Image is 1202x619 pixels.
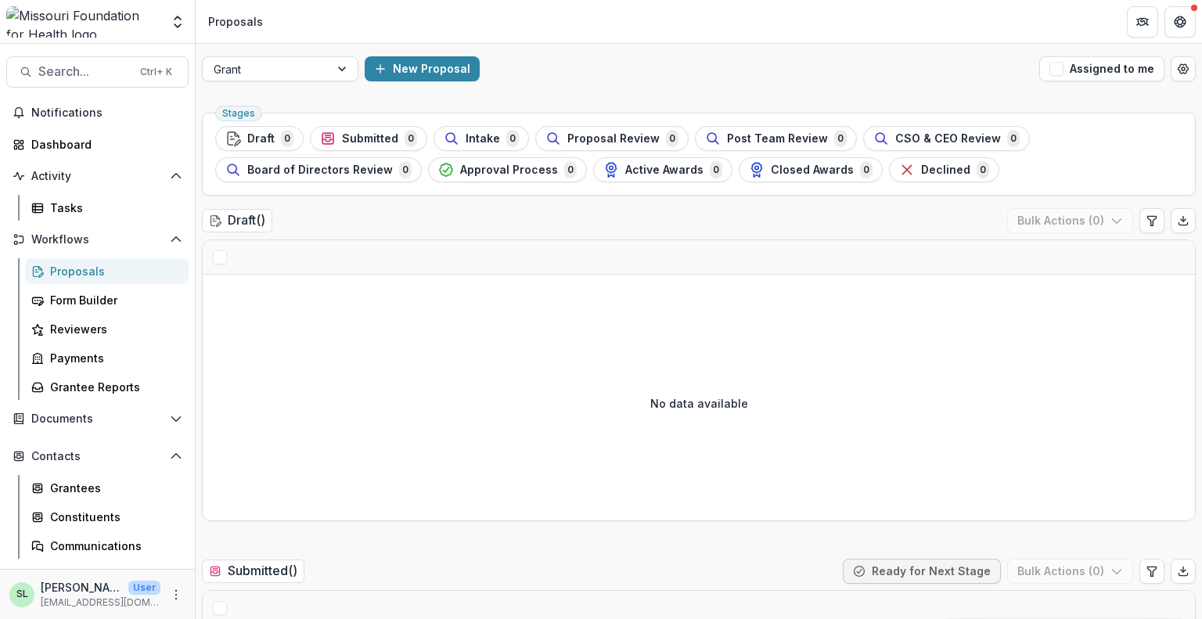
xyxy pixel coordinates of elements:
[25,374,189,400] a: Grantee Reports
[6,406,189,431] button: Open Documents
[50,480,176,496] div: Grantees
[50,321,176,337] div: Reviewers
[860,161,873,178] span: 0
[137,63,175,81] div: Ctrl + K
[31,233,164,247] span: Workflows
[1007,130,1020,147] span: 0
[16,589,28,599] div: Sada Lindsey
[564,161,577,178] span: 0
[466,132,500,146] span: Intake
[50,538,176,554] div: Communications
[167,585,185,604] button: More
[895,132,1001,146] span: CSO & CEO Review
[625,164,704,177] span: Active Awards
[38,64,131,79] span: Search...
[41,579,122,596] p: [PERSON_NAME]
[25,316,189,342] a: Reviewers
[1139,208,1164,233] button: Edit table settings
[215,126,304,151] button: Draft0
[863,126,1030,151] button: CSO & CEO Review0
[1171,208,1196,233] button: Export table data
[6,164,189,189] button: Open Activity
[50,379,176,395] div: Grantee Reports
[365,56,480,81] button: New Proposal
[6,100,189,125] button: Notifications
[1007,208,1133,233] button: Bulk Actions (0)
[6,227,189,252] button: Open Workflows
[695,126,857,151] button: Post Team Review0
[1127,6,1158,38] button: Partners
[247,164,393,177] span: Board of Directors Review
[6,444,189,469] button: Open Contacts
[167,6,189,38] button: Open entity switcher
[843,559,1001,584] button: Ready for Next Stage
[310,126,427,151] button: Submitted0
[31,450,164,463] span: Contacts
[281,130,293,147] span: 0
[128,581,160,595] p: User
[31,412,164,426] span: Documents
[247,132,275,146] span: Draft
[834,130,847,147] span: 0
[428,157,587,182] button: Approval Process0
[31,136,176,153] div: Dashboard
[50,200,176,216] div: Tasks
[50,509,176,525] div: Constituents
[50,292,176,308] div: Form Builder
[31,170,164,183] span: Activity
[6,565,189,590] button: Open Data & Reporting
[202,209,272,232] h2: Draft ( )
[1139,559,1164,584] button: Edit table settings
[50,263,176,279] div: Proposals
[6,56,189,88] button: Search...
[727,132,828,146] span: Post Team Review
[1164,6,1196,38] button: Get Help
[215,157,422,182] button: Board of Directors Review0
[208,13,263,30] div: Proposals
[31,106,182,120] span: Notifications
[25,195,189,221] a: Tasks
[25,504,189,530] a: Constituents
[25,475,189,501] a: Grantees
[25,258,189,284] a: Proposals
[506,130,519,147] span: 0
[25,287,189,313] a: Form Builder
[739,157,883,182] button: Closed Awards0
[1171,559,1196,584] button: Export table data
[977,161,989,178] span: 0
[342,132,398,146] span: Submitted
[41,596,160,610] p: [EMAIL_ADDRESS][DOMAIN_NAME]
[25,345,189,371] a: Payments
[399,161,412,178] span: 0
[666,130,678,147] span: 0
[434,126,529,151] button: Intake0
[921,164,970,177] span: Declined
[1171,56,1196,81] button: Open table manager
[889,157,999,182] button: Declined0
[50,350,176,366] div: Payments
[460,164,558,177] span: Approval Process
[1007,559,1133,584] button: Bulk Actions (0)
[710,161,722,178] span: 0
[202,10,269,33] nav: breadcrumb
[535,126,689,151] button: Proposal Review0
[771,164,854,177] span: Closed Awards
[650,395,748,412] p: No data available
[202,560,304,582] h2: Submitted ( )
[567,132,660,146] span: Proposal Review
[405,130,417,147] span: 0
[25,533,189,559] a: Communications
[1039,56,1164,81] button: Assigned to me
[6,131,189,157] a: Dashboard
[6,6,160,38] img: Missouri Foundation for Health logo
[222,108,255,119] span: Stages
[593,157,732,182] button: Active Awards0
